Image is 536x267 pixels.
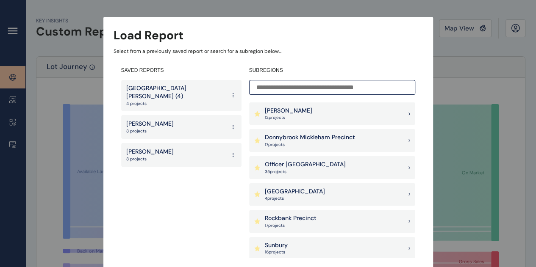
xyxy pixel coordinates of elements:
p: [GEOGRAPHIC_DATA][PERSON_NAME] (4) [126,84,225,101]
p: Sunbury [265,241,288,250]
p: 4 project s [265,195,325,201]
p: Donnybrook Mickleham Precinct [265,133,355,142]
p: [PERSON_NAME] [126,120,174,128]
p: Select from a previously saved report or search for a subregion below... [114,48,423,55]
p: [PERSON_NAME] [265,107,312,115]
p: 12 project s [265,115,312,121]
p: Officer [GEOGRAPHIC_DATA] [265,160,346,169]
h3: Load Report [114,27,183,44]
p: 17 project s [265,142,355,148]
p: [GEOGRAPHIC_DATA] [265,187,325,196]
h4: SUBREGIONS [249,67,415,74]
p: 35 project s [265,169,346,175]
p: [PERSON_NAME] [126,148,174,156]
p: 4 projects [126,101,225,107]
p: Rockbank Precinct [265,214,317,223]
h4: SAVED REPORTS [121,67,242,74]
p: 17 project s [265,223,317,228]
p: 16 project s [265,249,288,255]
p: 8 projects [126,128,174,134]
p: 8 projects [126,156,174,162]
